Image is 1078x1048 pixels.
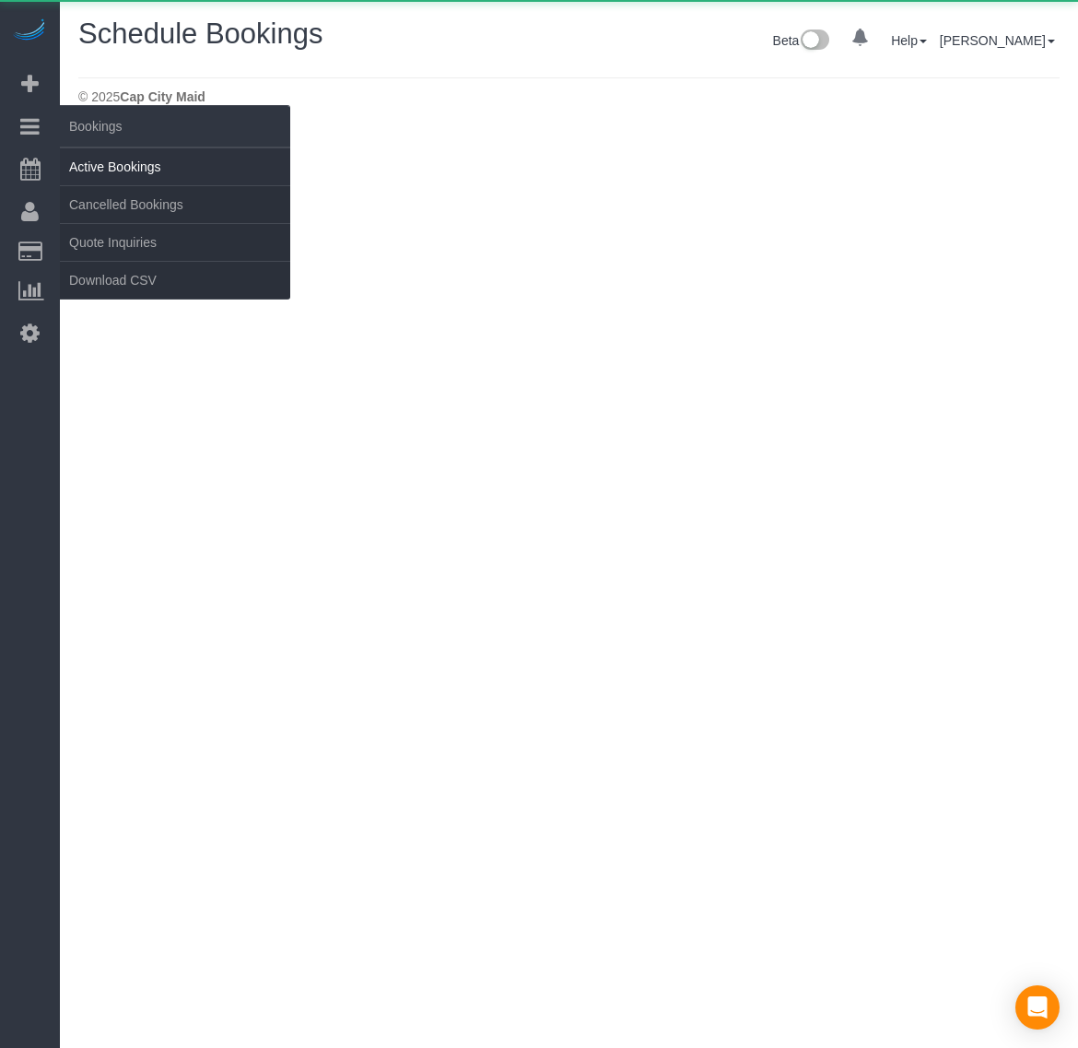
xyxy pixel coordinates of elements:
[891,33,927,48] a: Help
[11,18,48,44] img: Automaid Logo
[60,147,290,300] ul: Bookings
[773,33,830,48] a: Beta
[799,29,829,53] img: New interface
[60,224,290,261] a: Quote Inquiries
[1015,985,1060,1030] div: Open Intercom Messenger
[60,262,290,299] a: Download CSV
[60,148,290,185] a: Active Bookings
[78,88,1060,106] div: © 2025
[940,33,1055,48] a: [PERSON_NAME]
[120,89,205,104] strong: Cap City Maid
[78,18,322,50] span: Schedule Bookings
[60,186,290,223] a: Cancelled Bookings
[60,105,290,147] span: Bookings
